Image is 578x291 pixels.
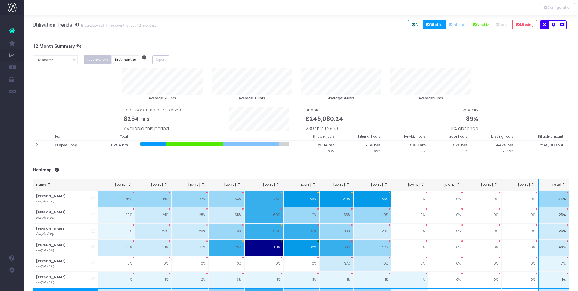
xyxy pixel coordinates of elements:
[453,142,467,148] span: 976 hrs
[138,182,168,187] div: [DATE]
[283,256,320,272] td: 0%
[419,148,426,154] small: 63%
[501,207,538,223] td: 0%
[466,115,478,123] span: 89%
[98,207,135,223] td: 20%
[135,240,171,256] td: 33%
[320,256,353,272] td: 37%
[428,207,464,223] td: 0%
[36,210,66,215] strong: [PERSON_NAME]
[320,272,353,288] td: 1%
[538,133,563,139] small: Billable amount
[540,3,575,12] button: Configuration
[36,215,54,220] i: Purple Frog
[98,179,135,191] th: Jan 25: activate to sort column ascending
[328,148,334,154] small: 29%
[538,223,569,240] td: 26%
[328,95,354,100] small: Average: 431hrs
[79,22,156,28] small: Breakdown of Time over the last 12 months.
[212,182,241,187] div: [DATE]
[538,240,569,256] td: 40%
[391,272,428,288] td: 1%
[394,182,425,187] div: [DATE]
[283,223,320,240] td: 61%
[519,141,569,155] th: £245,080.24
[244,179,283,191] th: May 25: activate to sort column ascending
[244,272,283,288] td: 1%
[36,194,66,198] strong: [PERSON_NAME]
[209,223,244,240] td: 50%
[353,272,391,288] td: 1%
[313,133,334,139] small: Billable hours
[209,207,244,223] td: 35%
[171,272,209,288] td: 2%
[36,226,66,231] strong: [PERSON_NAME]
[353,240,391,256] td: 57%
[318,142,334,148] span: 2394 hrs
[36,275,66,280] strong: [PERSON_NAME]
[209,240,244,256] td: 75%
[306,115,343,123] span: £245,080.24
[98,272,135,288] td: 1%
[124,125,169,132] span: Available this period
[358,133,380,139] small: Internal hours
[428,191,464,207] td: 0%
[244,240,283,256] td: 118%
[36,280,54,285] i: Purple Frog
[353,191,391,207] td: 83%
[171,191,209,207] td: 57%
[98,256,135,272] td: 0%
[410,142,426,148] span: 5169 hrs
[419,95,443,100] small: Average: 81hrs
[209,272,244,288] td: 6%
[501,256,538,272] td: 0%
[492,20,513,29] button: Leave
[446,20,470,29] button: Internal
[244,191,283,207] td: 76%
[135,179,171,191] th: Feb 25: activate to sort column ascending
[283,272,320,288] td: 3%
[120,133,128,139] small: Total
[353,179,391,191] th: Aug 25: activate to sort column ascending
[36,243,66,247] strong: [PERSON_NAME]
[320,240,353,256] td: 63%
[124,107,181,132] span: Total Work Time (after leave)
[501,191,538,207] td: 0%
[135,223,171,240] td: 27%
[501,223,538,240] td: 0%
[428,179,464,191] th: Oct 25: activate to sort column ascending
[501,272,538,288] td: 0%
[542,182,566,187] div: Total
[149,95,176,100] small: Average: 200hrs
[320,179,353,191] th: Jul 25: activate to sort column ascending
[36,248,54,253] i: Purple Frog
[135,272,171,288] td: 1%
[391,223,428,240] td: 0%
[306,107,343,132] span: Billable
[244,207,283,223] td: 60%
[374,148,380,154] small: 63%
[283,179,320,191] th: Jun 25: activate to sort column ascending
[36,199,54,204] i: Purple Frog
[463,148,467,154] small: 11%
[306,125,338,132] span: 2394hrs (29%)
[33,22,156,28] h3: Utilisation Trends
[36,264,54,269] i: Purple Frog
[464,179,501,191] th: Nov 25: activate to sort column ascending
[538,272,569,288] td: 1%
[152,55,169,65] button: Export
[36,231,54,236] i: Purple Frog
[244,223,283,240] td: 66%
[391,207,428,223] td: 0%
[464,223,501,240] td: 0%
[428,223,464,240] td: 0%
[36,182,95,187] div: Name
[320,223,353,240] td: 48%
[101,182,132,187] div: [DATE]
[283,191,320,207] td: 86%
[49,141,95,155] th: Purple Frog
[391,240,428,256] td: 0%
[283,207,320,223] td: 41%
[353,207,391,223] td: 49%
[538,191,569,207] td: 44%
